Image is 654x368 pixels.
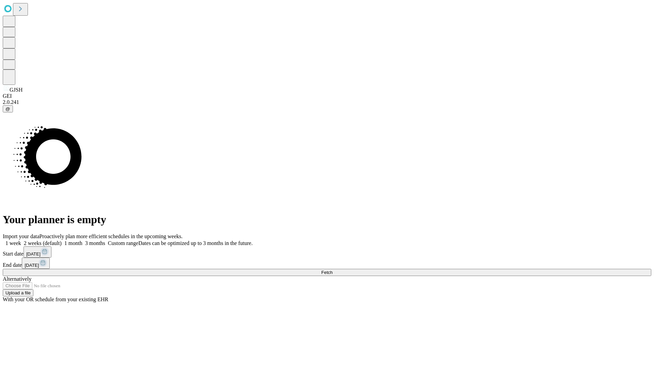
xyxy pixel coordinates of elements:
span: Import your data [3,233,40,239]
div: End date [3,258,651,269]
span: 1 week [5,240,21,246]
span: Dates can be optimized up to 3 months in the future. [138,240,252,246]
span: Fetch [321,270,332,275]
span: 1 month [64,240,82,246]
span: [DATE] [25,263,39,268]
span: Proactively plan more efficient schedules in the upcoming weeks. [40,233,183,239]
button: Fetch [3,269,651,276]
span: Custom range [108,240,138,246]
div: 2.0.241 [3,99,651,105]
span: 3 months [85,240,105,246]
button: [DATE] [22,258,50,269]
h1: Your planner is empty [3,213,651,226]
span: Alternatively [3,276,31,282]
span: With your OR schedule from your existing EHR [3,296,108,302]
span: [DATE] [26,251,41,257]
span: 2 weeks (default) [24,240,62,246]
div: Start date [3,246,651,258]
button: @ [3,105,13,112]
button: [DATE] [24,246,51,258]
div: GEI [3,93,651,99]
span: GJSH [10,87,22,93]
span: @ [5,106,10,111]
button: Upload a file [3,289,33,296]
